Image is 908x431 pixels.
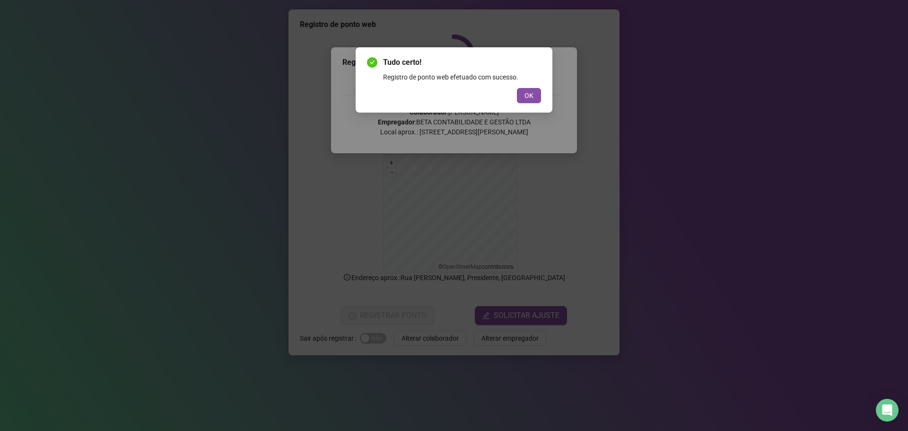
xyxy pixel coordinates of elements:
div: Open Intercom Messenger [876,399,899,422]
button: OK [517,88,541,103]
div: Registro de ponto web efetuado com sucesso. [383,72,541,82]
span: check-circle [367,57,377,68]
span: OK [524,90,533,101]
span: Tudo certo! [383,57,541,68]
